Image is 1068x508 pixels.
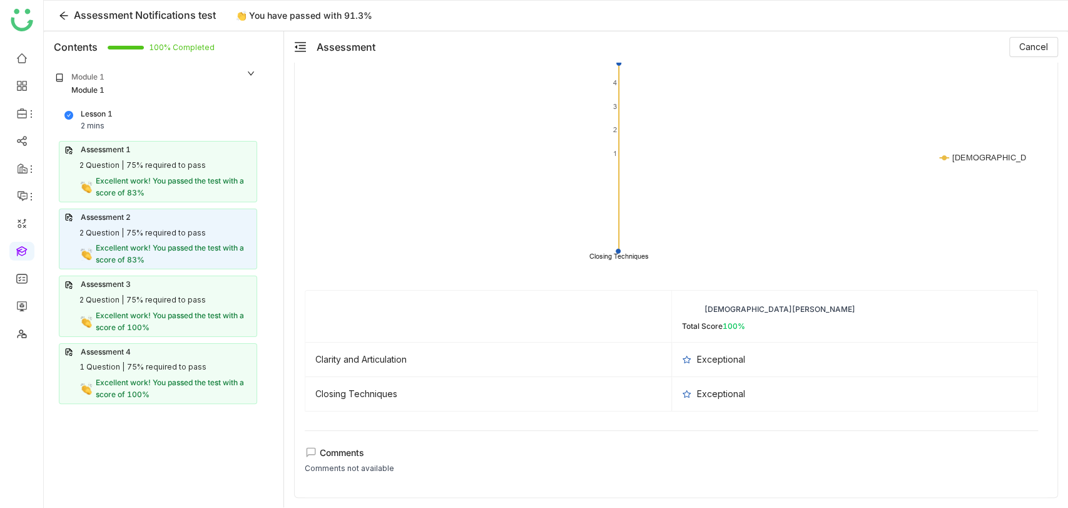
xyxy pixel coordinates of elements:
[305,343,672,377] td: Clarity and Articulation
[613,125,617,134] text: 2
[81,144,131,156] div: Assessment 1
[79,361,125,373] div: 1 Question |
[1019,40,1048,54] span: Cancel
[723,321,745,331] span: 100%
[126,160,206,172] div: 75% required to pass
[682,321,1028,332] div: Total Score
[1009,37,1058,57] button: Cancel
[305,377,672,412] td: Closing Techniques
[613,102,617,111] text: 3
[81,120,104,132] div: 2 mins
[305,462,394,475] div: Comments not available
[96,378,244,399] span: Excellent work! You passed the test with a score of 100%
[80,248,93,261] img: congratulations.svg
[126,227,206,239] div: 75% required to pass
[81,212,131,224] div: Assessment 2
[682,301,699,318] img: 684a9b06de261c4b36a3cf65
[74,9,216,21] span: Assessment Notifications test
[79,294,124,306] div: 2 Question |
[96,176,244,197] span: Excellent work! You passed the test with a score of 83%
[81,279,131,291] div: Assessment 3
[228,8,380,23] div: 👏 You have passed with 91.3%
[64,146,73,155] img: assessment.svg
[613,149,617,158] text: 1
[64,348,73,356] img: assessment.svg
[126,294,206,306] div: 75% required to pass
[127,361,206,373] div: 75% required to pass
[682,389,692,399] img: rubric_5.svg
[320,447,364,458] span: Comments
[294,41,307,53] span: menu-fold
[64,213,73,222] img: assessment.svg
[71,71,104,83] div: Module 1
[96,311,244,332] span: Excellent work! You passed the test with a score of 100%
[79,160,124,172] div: 2 Question |
[79,227,124,239] div: 2 Question |
[682,301,1028,318] div: [DEMOGRAPHIC_DATA][PERSON_NAME]
[613,78,617,87] text: 4
[81,108,113,120] div: Lesson 1
[11,9,33,31] img: logo
[96,243,244,264] span: Excellent work! You passed the test with a score of 83%
[149,44,164,51] span: 100% Completed
[81,346,131,358] div: Assessment 4
[46,63,265,105] div: Module 1Module 1
[294,41,307,54] button: menu-fold
[54,39,98,54] div: Contents
[682,353,1028,366] div: Exceptional
[64,281,73,289] img: assessment.svg
[80,383,93,395] img: congratulations.svg
[682,355,692,365] img: rubric_5.svg
[80,316,93,328] img: congratulations.svg
[71,85,104,96] div: Module 1
[80,181,93,194] img: congratulations.svg
[317,41,375,53] div: Assessment
[305,446,317,459] img: lms-comment.svg
[589,252,649,261] text: Closing Techniques
[682,387,1028,401] div: Exceptional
